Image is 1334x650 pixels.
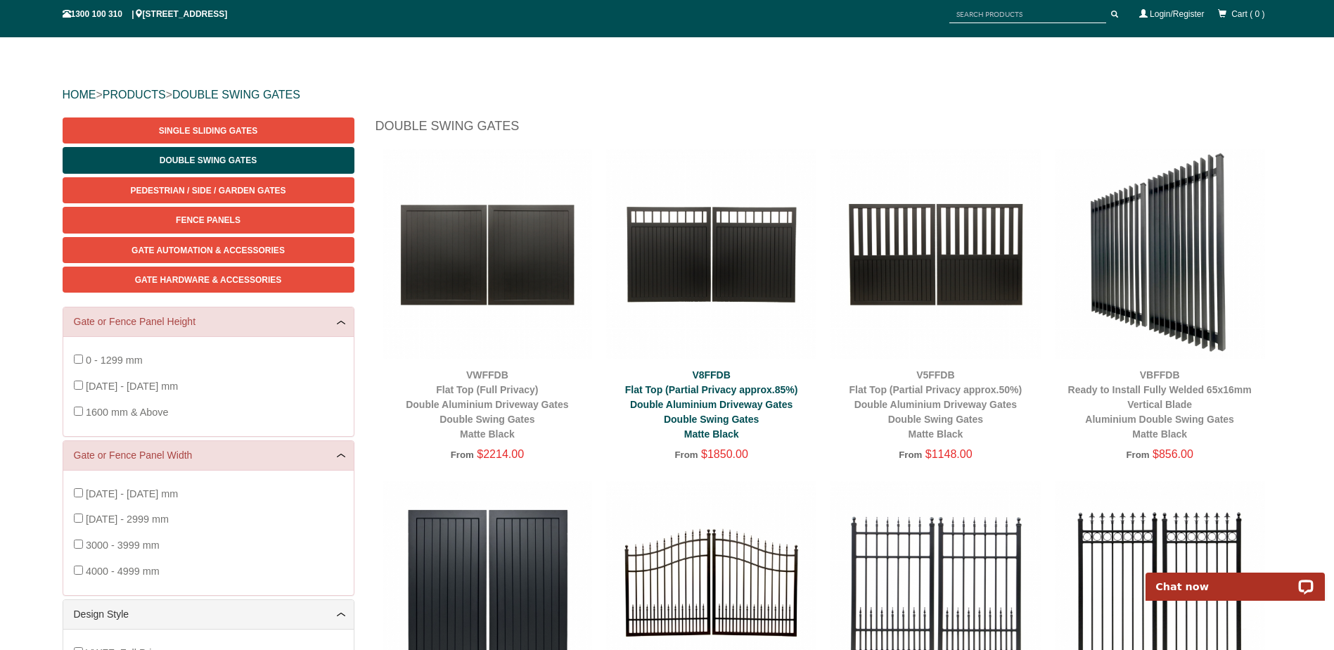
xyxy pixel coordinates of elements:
[899,450,922,460] span: From
[86,566,160,577] span: 4000 - 4999 mm
[132,246,285,255] span: Gate Automation & Accessories
[625,369,798,440] a: V8FFDBFlat Top (Partial Privacy approx.85%)Double Aluminium Driveway GatesDouble Swing GatesMatte...
[86,540,160,551] span: 3000 - 3999 mm
[103,89,166,101] a: PRODUCTS
[130,186,286,196] span: Pedestrian / Side / Garden Gates
[74,448,343,463] a: Gate or Fence Panel Width
[925,448,973,460] span: $1148.00
[63,9,228,19] span: 1300 100 310 | [STREET_ADDRESS]
[63,237,354,263] a: Gate Automation & Accessories
[949,6,1106,23] input: SEARCH PRODUCTS
[63,89,96,101] a: HOME
[1231,9,1264,19] span: Cart ( 0 )
[406,369,568,440] a: VWFFDBFlat Top (Full Privacy)Double Aluminium Driveway GatesDouble Swing GatesMatte Black
[172,89,300,101] a: DOUBLE SWING GATES
[63,207,354,233] a: Fence Panels
[63,267,354,293] a: Gate Hardware & Accessories
[86,488,178,499] span: [DATE] - [DATE] mm
[1068,369,1252,440] a: VBFFDBReady to Install Fully Welded 65x16mm Vertical BladeAluminium Double Swing GatesMatte Black
[1055,149,1265,359] img: VBFFDB - Ready to Install Fully Welded 65x16mm Vertical Blade - Aluminium Double Swing Gates - Ma...
[63,147,354,173] a: Double Swing Gates
[1126,450,1149,460] span: From
[830,149,1041,359] img: V5FFDB - Flat Top (Partial Privacy approx.50%) - Double Aluminium Driveway Gates - Double Swing G...
[135,275,282,285] span: Gate Hardware & Accessories
[1153,448,1193,460] span: $856.00
[606,149,816,359] img: V8FFDB - Flat Top (Partial Privacy approx.85%) - Double Aluminium Driveway Gates - Double Swing G...
[383,149,593,359] img: VWFFDB - Flat Top (Full Privacy) - Double Aluminium Driveway Gates - Double Swing Gates - Matte B...
[1150,9,1204,19] a: Login/Register
[701,448,748,460] span: $1850.00
[674,450,698,460] span: From
[1136,556,1334,601] iframe: LiveChat chat widget
[63,72,1272,117] div: > >
[477,448,524,460] span: $2214.00
[74,607,343,622] a: Design Style
[176,215,240,225] span: Fence Panels
[849,369,1022,440] a: V5FFDBFlat Top (Partial Privacy approx.50%)Double Aluminium Driveway GatesDouble Swing GatesMatte...
[86,355,143,366] span: 0 - 1299 mm
[86,381,178,392] span: [DATE] - [DATE] mm
[63,177,354,203] a: Pedestrian / Side / Garden Gates
[160,155,257,165] span: Double Swing Gates
[86,514,169,525] span: [DATE] - 2999 mm
[159,126,257,136] span: Single Sliding Gates
[376,117,1272,142] h1: Double Swing Gates
[86,407,169,418] span: 1600 mm & Above
[74,314,343,329] a: Gate or Fence Panel Height
[63,117,354,144] a: Single Sliding Gates
[451,450,474,460] span: From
